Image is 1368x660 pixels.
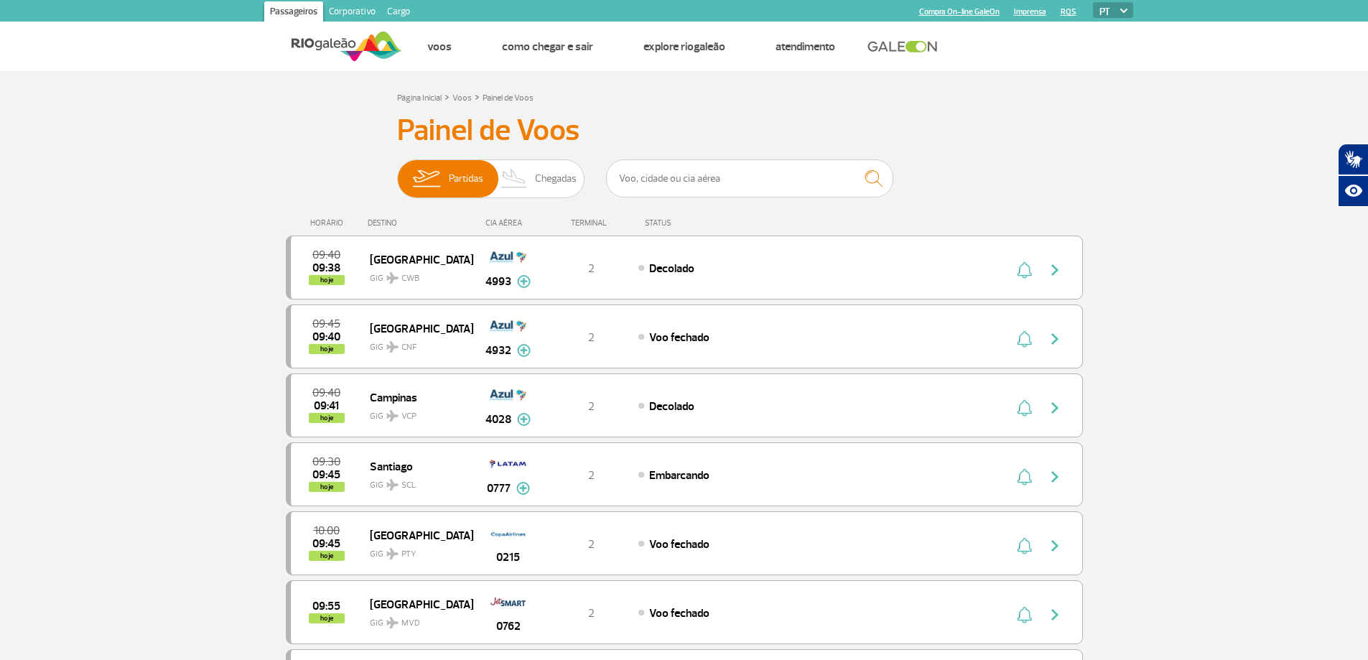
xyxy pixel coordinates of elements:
[649,606,709,621] span: Voo fechado
[649,468,709,483] span: Embarcando
[649,537,709,552] span: Voo fechado
[312,263,340,273] span: 2025-09-30 09:38:09
[290,218,368,228] div: HORÁRIO
[496,618,521,635] span: 0762
[473,218,544,228] div: CIA AÉREA
[370,333,462,354] span: GIG
[404,160,449,197] img: slider-embarque
[386,410,399,422] img: destiny_airplane.svg
[370,609,462,630] span: GIG
[312,470,340,480] span: 2025-09-30 09:45:07
[401,272,419,285] span: CWB
[370,319,462,338] span: [GEOGRAPHIC_DATA]
[312,250,340,260] span: 2025-09-30 09:40:00
[397,93,442,103] a: Página Inicial
[397,113,972,149] h3: Painel de Voos
[1046,399,1064,417] img: seta-direita-painel-voo.svg
[588,606,595,621] span: 2
[370,540,462,561] span: GIG
[309,413,345,423] span: hoje
[588,399,595,414] span: 2
[370,457,462,475] span: Santiago
[487,480,511,497] span: 0777
[370,471,462,492] span: GIG
[475,88,480,105] a: >
[643,39,725,54] a: Explore RIOgaleão
[1338,144,1368,175] button: Abrir tradutor de língua de sinais.
[485,273,511,290] span: 4993
[1046,606,1064,623] img: seta-direita-painel-voo.svg
[544,218,638,228] div: TERMINAL
[1338,144,1368,207] div: Plugin de acessibilidade da Hand Talk.
[312,388,340,398] span: 2025-09-30 09:40:00
[386,617,399,628] img: destiny_airplane.svg
[314,401,339,411] span: 2025-09-30 09:41:52
[323,1,381,24] a: Corporativo
[370,526,462,544] span: [GEOGRAPHIC_DATA]
[638,218,755,228] div: STATUS
[1061,7,1076,17] a: RQS
[776,39,835,54] a: Atendimento
[312,539,340,549] span: 2025-09-30 09:45:19
[427,39,452,54] a: Voos
[1338,175,1368,207] button: Abrir recursos assistivos.
[452,93,472,103] a: Voos
[1017,537,1032,554] img: sino-painel-voo.svg
[485,342,511,359] span: 4932
[370,595,462,613] span: [GEOGRAPHIC_DATA]
[483,93,534,103] a: Painel de Voos
[312,601,340,611] span: 2025-09-30 09:55:00
[1017,330,1032,348] img: sino-painel-voo.svg
[312,332,340,342] span: 2025-09-30 09:40:34
[386,548,399,559] img: destiny_airplane.svg
[649,399,694,414] span: Decolado
[309,482,345,492] span: hoje
[588,330,595,345] span: 2
[401,548,416,561] span: PTY
[502,39,593,54] a: Como chegar e sair
[370,402,462,423] span: GIG
[649,261,694,276] span: Decolado
[370,250,462,269] span: [GEOGRAPHIC_DATA]
[264,1,323,24] a: Passageiros
[386,272,399,284] img: destiny_airplane.svg
[309,344,345,354] span: hoje
[401,617,420,630] span: MVD
[606,159,893,197] input: Voo, cidade ou cia aérea
[309,551,345,561] span: hoje
[517,344,531,357] img: mais-info-painel-voo.svg
[1017,261,1032,279] img: sino-painel-voo.svg
[312,457,340,467] span: 2025-09-30 09:30:00
[1046,330,1064,348] img: seta-direita-painel-voo.svg
[309,275,345,285] span: hoje
[517,275,531,288] img: mais-info-painel-voo.svg
[312,319,340,329] span: 2025-09-30 09:45:00
[649,330,709,345] span: Voo fechado
[381,1,416,24] a: Cargo
[445,88,450,105] a: >
[368,218,473,228] div: DESTINO
[314,526,340,536] span: 2025-09-30 10:00:00
[493,160,536,197] img: slider-desembarque
[1014,7,1046,17] a: Imprensa
[588,261,595,276] span: 2
[1017,468,1032,485] img: sino-painel-voo.svg
[1046,468,1064,485] img: seta-direita-painel-voo.svg
[1046,537,1064,554] img: seta-direita-painel-voo.svg
[588,468,595,483] span: 2
[1017,399,1032,417] img: sino-painel-voo.svg
[588,537,595,552] span: 2
[370,388,462,406] span: Campinas
[516,482,530,495] img: mais-info-painel-voo.svg
[370,264,462,285] span: GIG
[386,341,399,353] img: destiny_airplane.svg
[535,160,577,197] span: Chegadas
[485,411,511,428] span: 4028
[919,7,1000,17] a: Compra On-line GaleOn
[401,341,417,354] span: CNF
[517,413,531,426] img: mais-info-painel-voo.svg
[1017,606,1032,623] img: sino-painel-voo.svg
[386,479,399,491] img: destiny_airplane.svg
[401,479,416,492] span: SCL
[1046,261,1064,279] img: seta-direita-painel-voo.svg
